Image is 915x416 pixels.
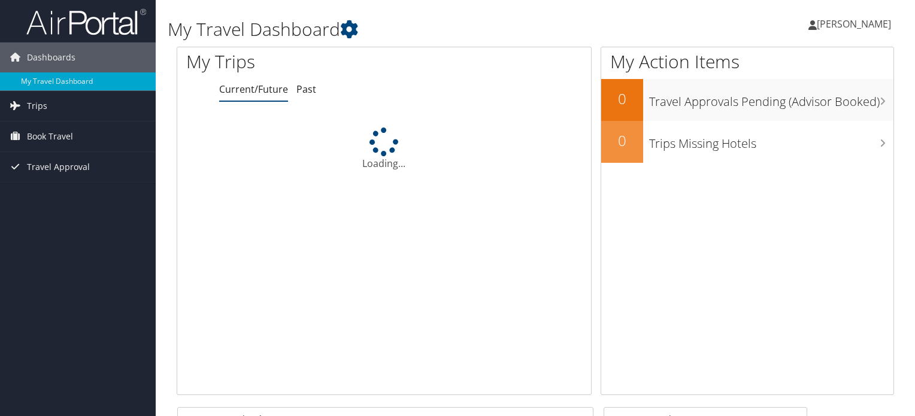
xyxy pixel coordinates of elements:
[177,127,591,171] div: Loading...
[27,152,90,182] span: Travel Approval
[601,49,893,74] h1: My Action Items
[601,89,643,109] h2: 0
[649,87,893,110] h3: Travel Approvals Pending (Advisor Booked)
[219,83,288,96] a: Current/Future
[296,83,316,96] a: Past
[27,91,47,121] span: Trips
[168,17,658,42] h1: My Travel Dashboard
[186,49,410,74] h1: My Trips
[817,17,891,31] span: [PERSON_NAME]
[26,8,146,36] img: airportal-logo.png
[601,121,893,163] a: 0Trips Missing Hotels
[808,6,903,42] a: [PERSON_NAME]
[27,122,73,151] span: Book Travel
[601,130,643,151] h2: 0
[601,79,893,121] a: 0Travel Approvals Pending (Advisor Booked)
[649,129,893,152] h3: Trips Missing Hotels
[27,42,75,72] span: Dashboards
